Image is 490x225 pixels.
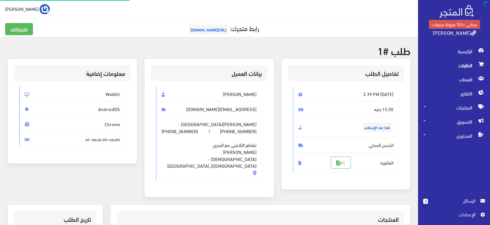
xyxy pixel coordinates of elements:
[187,22,259,34] a: رابط متجرك:[URL][DOMAIN_NAME]
[293,137,399,153] span: الشحن المحلي
[156,101,262,117] span: [EMAIL_ADDRESS][DOMAIN_NAME]
[19,86,125,102] span: WebKit
[439,5,474,18] img: .
[122,216,399,222] h3: المنتجات
[5,23,33,35] a: اشتراكك
[293,70,399,76] h3: تفاصيل الطلب
[423,199,428,204] span: 0
[19,132,125,147] span: ar-ae,ar,en-us,en
[428,211,475,218] span: اﻹعدادات
[423,211,485,221] a: اﻹعدادات
[331,157,351,169] a: #1
[433,197,475,204] span: الرسائل
[293,86,399,102] span: [DATE] 3:39 PM
[220,128,257,135] span: [PHONE_NUMBER]
[293,152,399,173] span: الفاتورة
[423,100,485,115] span: المنتجات
[418,129,490,143] a: المحتوى
[5,4,50,14] a: ... [PERSON_NAME]
[189,25,228,34] span: [URL][DOMAIN_NAME]
[363,122,392,132] span: نقدا عند الإستلام
[423,58,485,72] span: الطلبات
[423,129,485,143] span: المحتوى
[19,216,91,222] h3: تاريخ الطلب
[19,101,125,117] span: AndroidOS
[156,86,262,102] span: [PERSON_NAME]
[156,70,262,76] h3: بيانات العميل
[423,44,485,58] span: الرئيسية
[8,45,410,56] h2: طلب #1
[423,197,485,211] a: 0 الرسائل
[19,70,125,76] h3: معلومات إضافية
[418,72,490,86] a: العملاء
[429,20,480,29] a: مجاني +5% عمولة مبيعات
[423,115,485,129] span: التسويق
[162,128,198,135] span: [PHONE_NUMBER]
[418,58,490,72] a: الطلبات
[423,72,485,86] span: العملاء
[19,117,125,132] span: Chrome
[5,5,39,13] span: [PERSON_NAME]
[433,28,476,37] a: [PERSON_NAME]
[162,134,257,169] span: تقاطع الثلاثيني مع البحري [PERSON_NAME] [DEMOGRAPHIC_DATA] - [DEMOGRAPHIC_DATA], [GEOGRAPHIC_DATA]
[418,86,490,100] a: التقارير
[418,44,490,58] a: الرئيسية
[156,117,262,181] span: [PERSON_NAME][GEOGRAPHIC_DATA] - |
[40,4,50,14] img: ...
[293,101,399,117] span: 15.00 جنيه
[418,100,490,115] a: المنتجات
[423,86,485,100] span: التقارير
